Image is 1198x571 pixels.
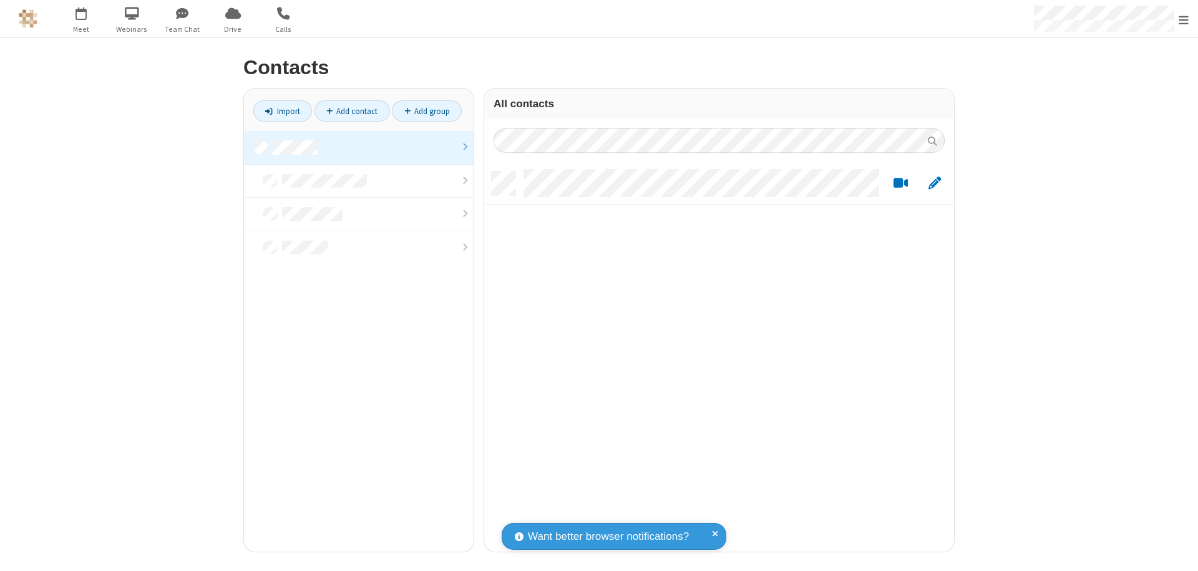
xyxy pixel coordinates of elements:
h3: All contacts [494,98,945,110]
span: Drive [210,24,256,35]
span: Calls [260,24,307,35]
a: Add contact [314,100,390,122]
a: Add group [392,100,462,122]
button: Start a video meeting [889,176,913,191]
span: Want better browser notifications? [528,529,689,545]
img: QA Selenium DO NOT DELETE OR CHANGE [19,9,37,28]
button: Edit [922,176,947,191]
span: Team Chat [159,24,206,35]
span: Webinars [109,24,155,35]
h2: Contacts [243,57,955,79]
span: Meet [58,24,105,35]
a: Import [253,100,312,122]
div: grid [484,162,954,552]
